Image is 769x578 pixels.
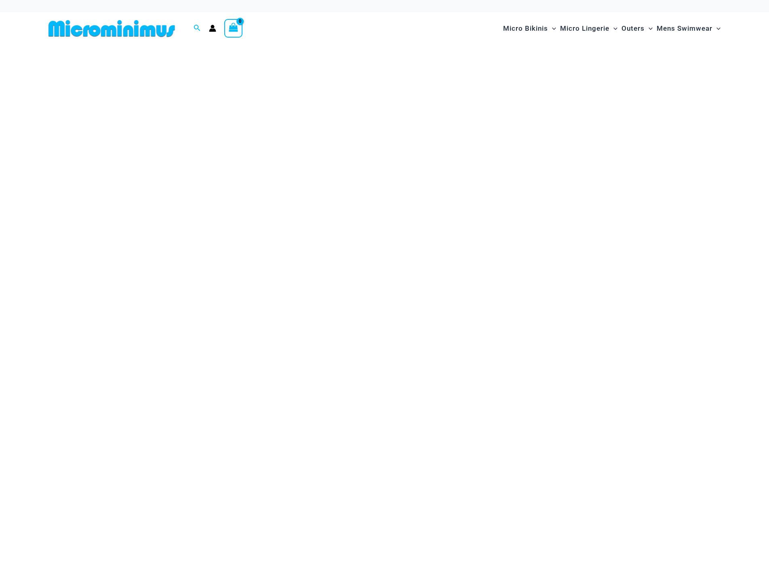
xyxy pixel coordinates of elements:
[560,18,609,39] span: Micro Lingerie
[500,15,724,42] nav: Site Navigation
[712,18,721,39] span: Menu Toggle
[548,18,556,39] span: Menu Toggle
[224,19,243,38] a: View Shopping Cart, empty
[209,25,216,32] a: Account icon link
[501,16,558,41] a: Micro BikinisMenu ToggleMenu Toggle
[609,18,617,39] span: Menu Toggle
[619,16,655,41] a: OutersMenu ToggleMenu Toggle
[503,18,548,39] span: Micro Bikinis
[622,18,645,39] span: Outers
[194,23,201,34] a: Search icon link
[45,19,178,38] img: MM SHOP LOGO FLAT
[645,18,653,39] span: Menu Toggle
[657,18,712,39] span: Mens Swimwear
[655,16,723,41] a: Mens SwimwearMenu ToggleMenu Toggle
[558,16,619,41] a: Micro LingerieMenu ToggleMenu Toggle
